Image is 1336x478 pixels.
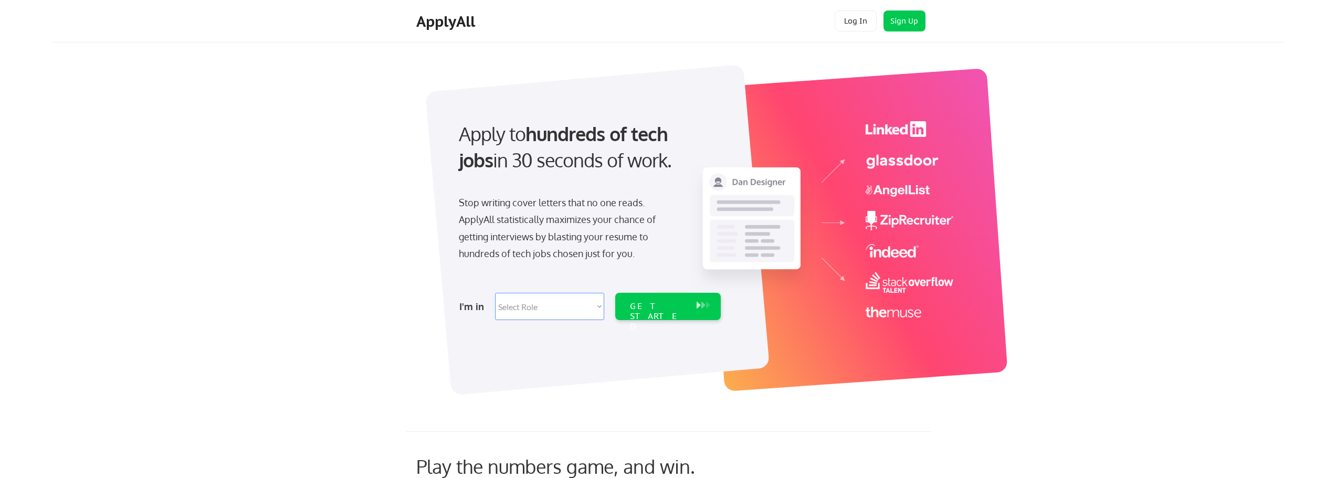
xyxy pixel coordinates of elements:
div: I'm in [459,298,489,315]
button: Log In [835,10,877,31]
div: Play the numbers game, and win. [416,455,742,477]
div: GET STARTED [630,301,686,332]
div: Stop writing cover letters that no one reads. ApplyAll statistically maximizes your chance of get... [459,194,675,262]
div: Apply to in 30 seconds of work. [459,121,717,174]
div: ApplyAll [416,13,478,30]
button: Sign Up [883,10,925,31]
strong: hundreds of tech jobs [459,122,672,172]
